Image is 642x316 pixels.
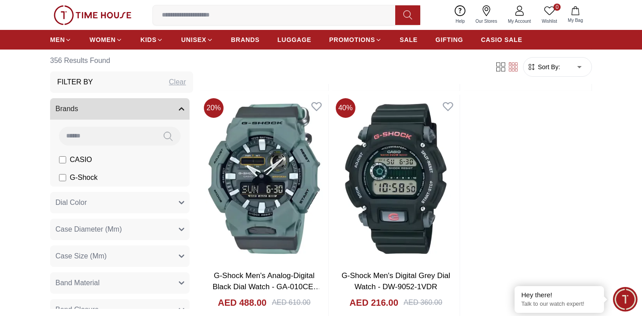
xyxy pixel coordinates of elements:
a: GIFTING [435,32,463,48]
span: 20 % [204,98,224,118]
h3: Filter By [57,77,93,87]
span: GIFTING [435,35,463,44]
span: My Bag [564,17,587,24]
span: KIDS [140,35,156,44]
a: KIDS [140,32,163,48]
span: PROMOTIONS [329,35,375,44]
a: CASIO SALE [481,32,523,48]
a: PROMOTIONS [329,32,382,48]
span: WOMEN [89,35,116,44]
h4: AED 216.00 [350,296,398,309]
span: Brands [55,104,78,114]
a: G-Shock Men's Digital Grey Dial Watch - DW-9052-1VDR [342,271,450,291]
a: Help [450,4,470,26]
input: CASIO [59,156,66,163]
span: Wishlist [538,18,561,25]
button: Case Diameter (Mm) [50,219,190,240]
button: Brands [50,98,190,120]
button: Dial Color [50,192,190,213]
img: G-Shock Men's Analog-Digital Black Dial Watch - GA-010CE-2ADR [200,95,328,263]
div: Clear [169,77,186,87]
span: Band Material [55,278,100,288]
a: LUGGAGE [278,32,312,48]
a: 0Wishlist [536,4,562,26]
a: Our Stores [470,4,503,26]
span: CASIO [70,154,92,165]
div: Hey there! [521,291,597,299]
a: SALE [400,32,418,48]
span: Dial Color [55,197,87,208]
span: G-Shock [70,172,97,183]
span: Case Diameter (Mm) [55,224,122,235]
span: CASIO SALE [481,35,523,44]
a: WOMEN [89,32,122,48]
span: 0 [553,4,561,11]
span: Sort By: [536,62,560,71]
span: Case Size (Mm) [55,251,107,262]
span: Band Closure [55,304,99,315]
span: 40 % [336,98,355,118]
a: UNISEX [181,32,213,48]
a: MEN [50,32,72,48]
a: BRANDS [231,32,260,48]
img: ... [54,5,131,25]
span: Our Stores [472,18,501,25]
p: Talk to our watch expert! [521,300,597,308]
span: My Account [504,18,535,25]
h6: 356 Results Found [50,50,193,71]
div: Chat Widget [613,287,638,312]
h4: AED 488.00 [218,296,266,309]
button: Band Material [50,272,190,294]
a: G-Shock Men's Analog-Digital Black Dial Watch - GA-010CE-2ADR [212,271,321,303]
div: AED 360.00 [404,297,442,308]
span: BRANDS [231,35,260,44]
button: Sort By: [527,62,560,71]
span: UNISEX [181,35,206,44]
input: G-Shock [59,174,66,181]
div: AED 610.00 [272,297,310,308]
img: G-Shock Men's Digital Grey Dial Watch - DW-9052-1VDR [332,95,460,263]
span: SALE [400,35,418,44]
button: My Bag [562,4,588,25]
span: MEN [50,35,65,44]
span: LUGGAGE [278,35,312,44]
button: Case Size (Mm) [50,245,190,267]
span: Help [452,18,469,25]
